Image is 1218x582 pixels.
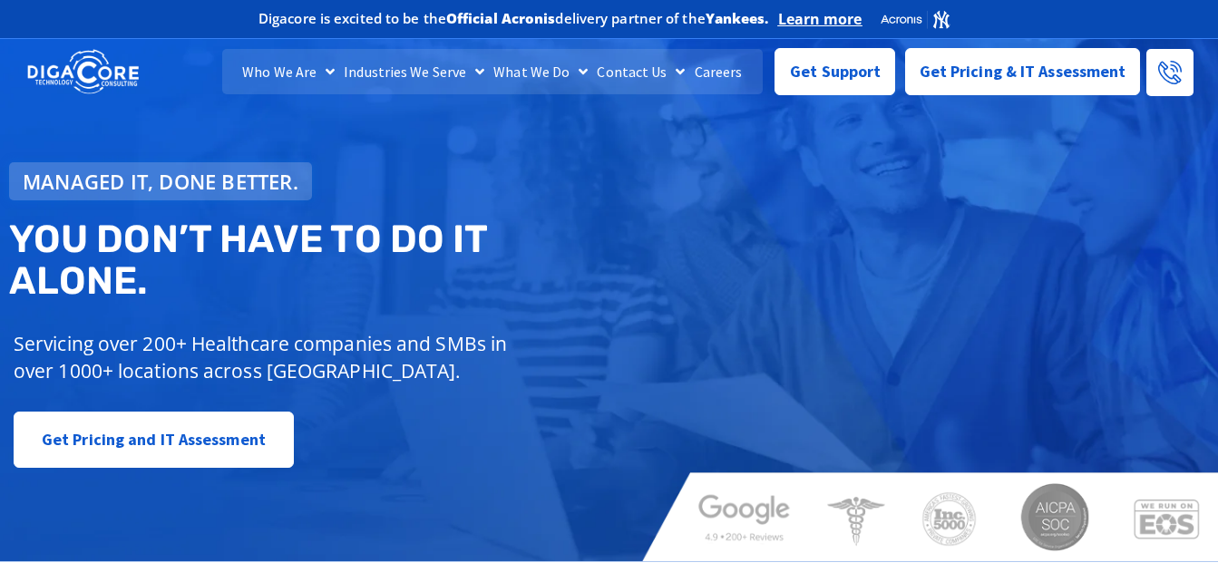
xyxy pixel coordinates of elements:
[23,171,298,191] span: Managed IT, done better.
[238,49,339,94] a: Who We Are
[775,48,895,95] a: Get Support
[778,10,862,28] a: Learn more
[690,49,747,94] a: Careers
[592,49,689,94] a: Contact Us
[905,48,1141,95] a: Get Pricing & IT Assessment
[14,412,294,468] a: Get Pricing and IT Assessment
[790,53,881,90] span: Get Support
[222,49,763,94] nav: Menu
[446,9,556,27] b: Official Acronis
[339,49,489,94] a: Industries We Serve
[920,53,1126,90] span: Get Pricing & IT Assessment
[258,12,769,25] h2: Digacore is excited to be the delivery partner of the
[489,49,592,94] a: What We Do
[14,330,512,384] p: Servicing over 200+ Healthcare companies and SMBs in over 1000+ locations across [GEOGRAPHIC_DATA].
[9,218,622,302] h2: You don’t have to do IT alone.
[42,422,266,458] span: Get Pricing and IT Assessment
[9,162,312,200] a: Managed IT, done better.
[706,9,769,27] b: Yankees.
[880,9,950,30] img: Acronis
[27,48,139,96] img: DigaCore Technology Consulting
